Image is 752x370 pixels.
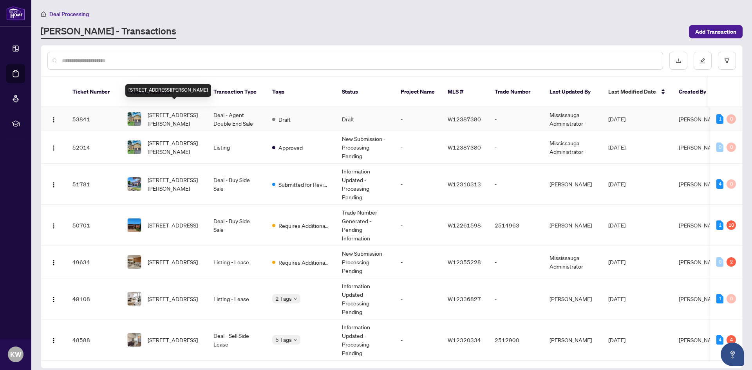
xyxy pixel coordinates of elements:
[695,25,736,38] span: Add Transaction
[66,77,121,107] th: Ticket Number
[448,295,481,302] span: W12336827
[66,131,121,164] td: 52014
[128,177,141,191] img: thumbnail-img
[148,221,198,229] span: [STREET_ADDRESS]
[148,258,198,266] span: [STREET_ADDRESS]
[394,77,441,107] th: Project Name
[716,257,723,267] div: 0
[207,131,266,164] td: Listing
[679,295,721,302] span: [PERSON_NAME]
[47,141,60,153] button: Logo
[608,87,656,96] span: Last Modified Date
[278,115,291,124] span: Draft
[47,113,60,125] button: Logo
[6,6,25,20] img: logo
[293,297,297,301] span: down
[602,77,672,107] th: Last Modified Date
[716,294,723,303] div: 1
[51,117,57,123] img: Logo
[608,295,625,302] span: [DATE]
[543,319,602,361] td: [PERSON_NAME]
[148,336,198,344] span: [STREET_ADDRESS]
[207,246,266,278] td: Listing - Lease
[716,220,723,230] div: 1
[66,205,121,246] td: 50701
[128,218,141,232] img: thumbnail-img
[448,336,481,343] span: W12320334
[51,260,57,266] img: Logo
[679,116,721,123] span: [PERSON_NAME]
[275,335,292,344] span: 5 Tags
[336,107,394,131] td: Draft
[543,205,602,246] td: [PERSON_NAME]
[608,336,625,343] span: [DATE]
[679,336,721,343] span: [PERSON_NAME]
[278,143,303,152] span: Approved
[128,112,141,126] img: thumbnail-img
[148,294,198,303] span: [STREET_ADDRESS]
[700,58,705,63] span: edit
[716,179,723,189] div: 4
[51,182,57,188] img: Logo
[336,164,394,205] td: Information Updated - Processing Pending
[121,77,207,107] th: Property Address
[41,11,46,17] span: home
[543,131,602,164] td: Mississauga Administrator
[672,77,719,107] th: Created By
[727,114,736,124] div: 0
[47,219,60,231] button: Logo
[543,246,602,278] td: Mississauga Administrator
[278,221,329,230] span: Requires Additional Docs
[66,278,121,319] td: 49108
[51,296,57,303] img: Logo
[148,139,201,156] span: [STREET_ADDRESS][PERSON_NAME]
[394,131,441,164] td: -
[66,319,121,361] td: 48588
[608,116,625,123] span: [DATE]
[41,25,176,39] a: [PERSON_NAME] - Transactions
[679,258,721,265] span: [PERSON_NAME]
[488,319,543,361] td: 2512900
[543,107,602,131] td: Mississauga Administrator
[125,84,211,97] div: [STREET_ADDRESS][PERSON_NAME]
[275,294,292,303] span: 2 Tags
[207,77,266,107] th: Transaction Type
[727,220,736,230] div: 10
[207,319,266,361] td: Deal - Sell Side Lease
[336,131,394,164] td: New Submission - Processing Pending
[716,143,723,152] div: 0
[128,255,141,269] img: thumbnail-img
[608,180,625,188] span: [DATE]
[727,143,736,152] div: 0
[608,144,625,151] span: [DATE]
[394,164,441,205] td: -
[488,246,543,278] td: -
[727,294,736,303] div: 0
[543,164,602,205] td: [PERSON_NAME]
[608,222,625,229] span: [DATE]
[66,246,121,278] td: 49634
[721,343,744,366] button: Open asap
[47,178,60,190] button: Logo
[488,164,543,205] td: -
[448,144,481,151] span: W12387380
[694,52,712,70] button: edit
[66,107,121,131] td: 53841
[448,180,481,188] span: W12310313
[488,205,543,246] td: 2514963
[679,180,721,188] span: [PERSON_NAME]
[47,334,60,346] button: Logo
[148,175,201,193] span: [STREET_ADDRESS][PERSON_NAME]
[51,145,57,151] img: Logo
[394,246,441,278] td: -
[207,164,266,205] td: Deal - Buy Side Sale
[278,258,329,267] span: Requires Additional Docs
[716,335,723,345] div: 4
[266,77,336,107] th: Tags
[724,58,730,63] span: filter
[49,11,89,18] span: Deal Processing
[488,278,543,319] td: -
[543,77,602,107] th: Last Updated By
[394,278,441,319] td: -
[669,52,687,70] button: download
